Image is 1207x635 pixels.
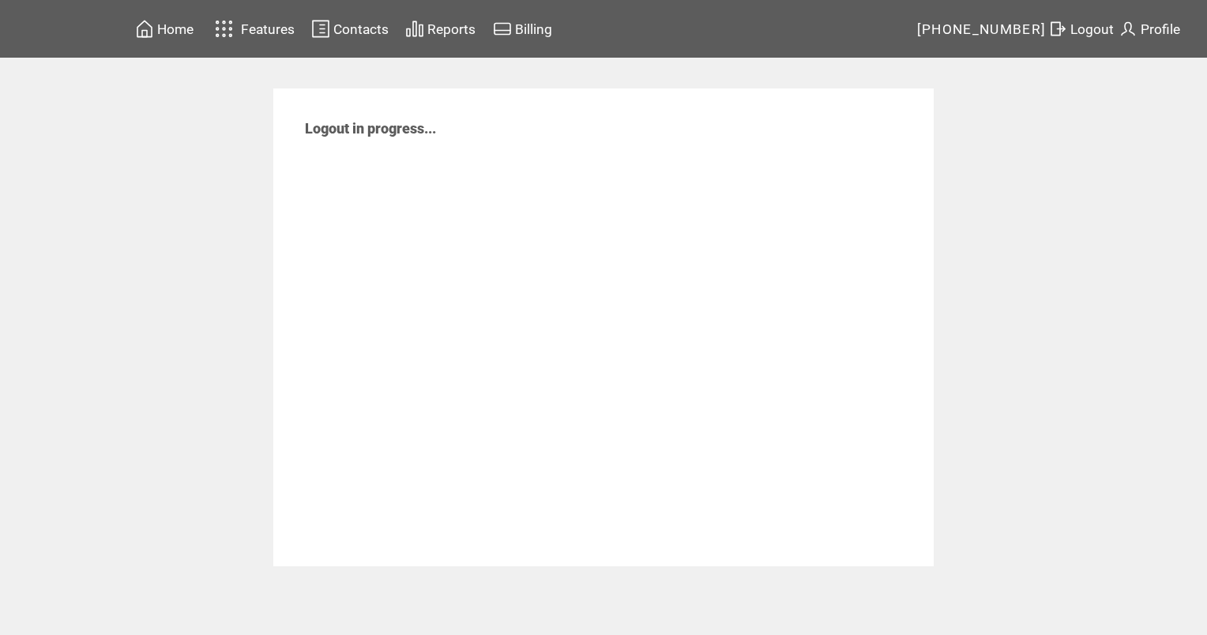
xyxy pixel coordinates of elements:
[208,13,297,44] a: Features
[493,19,512,39] img: creidtcard.svg
[135,19,154,39] img: home.svg
[917,21,1047,37] span: [PHONE_NUMBER]
[157,21,194,37] span: Home
[427,21,476,37] span: Reports
[311,19,330,39] img: contacts.svg
[491,17,555,41] a: Billing
[333,21,389,37] span: Contacts
[241,21,295,37] span: Features
[1116,17,1183,41] a: Profile
[309,17,391,41] a: Contacts
[403,17,478,41] a: Reports
[1141,21,1180,37] span: Profile
[1119,19,1137,39] img: profile.svg
[305,120,436,137] span: Logout in progress...
[1048,19,1067,39] img: exit.svg
[210,16,238,42] img: features.svg
[133,17,196,41] a: Home
[515,21,552,37] span: Billing
[1046,17,1116,41] a: Logout
[1070,21,1114,37] span: Logout
[405,19,424,39] img: chart.svg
